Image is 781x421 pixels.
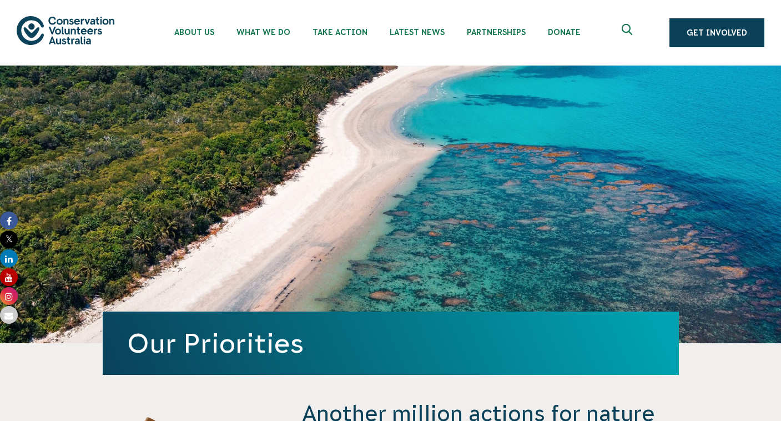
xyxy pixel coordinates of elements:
[622,24,636,42] span: Expand search box
[390,28,445,37] span: Latest News
[467,28,526,37] span: Partnerships
[615,19,642,46] button: Expand search box Close search box
[127,328,654,358] h1: Our Priorities
[548,28,581,37] span: Donate
[669,18,764,47] a: Get Involved
[236,28,290,37] span: What We Do
[174,28,214,37] span: About Us
[313,28,367,37] span: Take Action
[17,16,114,44] img: logo.svg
